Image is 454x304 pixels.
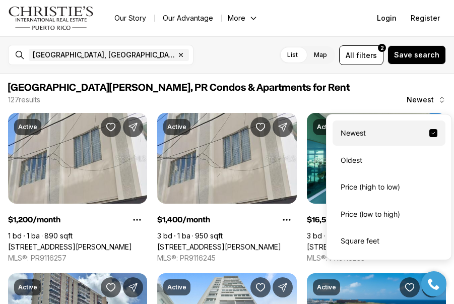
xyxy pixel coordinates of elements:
span: [GEOGRAPHIC_DATA][PERSON_NAME], PR Condos & Apartments for Rent [8,83,350,93]
label: Map [306,46,335,64]
button: Newest [401,90,452,110]
div: Price (low to high) [333,202,445,227]
button: Save Property: 423 SAN JORGE #APT 3B [250,117,271,137]
a: Our Advantage [155,11,221,25]
p: Active [167,283,186,291]
span: Register [411,14,440,22]
div: Price (high to low) [333,174,445,200]
p: Active [18,283,37,291]
a: Our Story [106,11,154,25]
button: Share Property [123,117,143,137]
button: Property options [277,210,297,230]
button: Share Property [123,277,143,297]
button: Save search [387,45,446,65]
img: logo [8,6,94,30]
button: Save Property: 423 SAN JORGE #APT 3A [101,117,121,137]
span: filters [356,50,377,60]
a: 423 SAN JORGE #APT 3B, SANTURCE PR, 00909 [157,242,281,252]
div: Oldest [333,148,445,173]
p: Active [167,123,186,131]
button: Share Property [273,117,293,137]
button: Share Property [273,277,293,297]
span: Newest [407,96,434,104]
div: Square feet [333,228,445,254]
div: Newest [326,114,452,260]
p: Active [317,283,336,291]
span: Save search [394,51,439,59]
button: Save Property: 200 Ave Jesus T Pineiro 200 AVE. PINERO [101,277,121,297]
a: 423 SAN JORGE #APT 3A, SANTURCE PR, 00909 [8,242,132,252]
p: 127 results [8,96,40,104]
span: Login [377,14,397,22]
span: 2 [380,44,384,52]
p: Active [317,123,336,131]
span: All [346,50,354,60]
div: Newest [333,120,445,146]
button: Register [405,8,446,28]
a: 555 MONSERRATE #1101, SAN JUAN PR, 00907 [307,242,446,252]
button: Property options [127,210,147,230]
button: Save Property: 60 TAFT #5 [250,277,271,297]
button: Save Property: 100 DEL MUELLE, CAPITOLIO PLAZA AVE #3302 [400,277,420,297]
p: Active [18,123,37,131]
button: More [222,11,264,25]
span: [GEOGRAPHIC_DATA], [GEOGRAPHIC_DATA], [GEOGRAPHIC_DATA] [33,51,175,59]
button: Login [371,8,403,28]
label: List [279,46,306,64]
button: Allfilters2 [339,45,383,65]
